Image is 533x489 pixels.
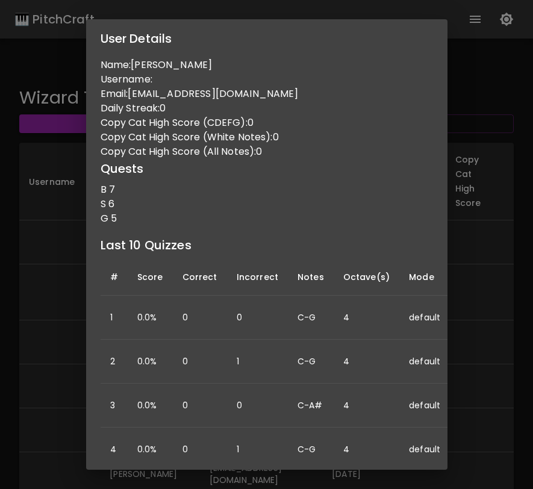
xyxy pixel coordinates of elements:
[334,259,399,296] th: Octave(s)
[128,259,173,296] th: Score
[101,72,433,87] p: Username:
[86,19,447,58] h2: User Details
[101,211,433,226] p: G 5
[399,340,450,384] td: default
[101,235,433,255] h6: Last 10 Quizzes
[288,340,334,384] td: C-G
[288,384,334,428] td: C-A#
[101,87,433,101] p: Email: [EMAIL_ADDRESS][DOMAIN_NAME]
[101,259,128,296] th: #
[399,384,450,428] td: default
[101,145,433,159] p: Copy Cat High Score (All Notes): 0
[101,296,128,340] td: 1
[128,340,173,384] td: 0.0%
[128,384,173,428] td: 0.0%
[227,428,288,472] td: 1
[173,259,227,296] th: Correct
[101,116,433,130] p: Copy Cat High Score (CDEFG): 0
[334,296,399,340] td: 4
[128,428,173,472] td: 0.0%
[399,259,450,296] th: Mode
[101,428,128,472] td: 4
[399,296,450,340] td: default
[288,259,334,296] th: Notes
[334,384,399,428] td: 4
[101,130,433,145] p: Copy Cat High Score (White Notes): 0
[227,340,288,384] td: 1
[399,428,450,472] td: default
[288,296,334,340] td: C-G
[334,340,399,384] td: 4
[101,197,433,211] p: S 6
[288,428,334,472] td: C-G
[101,340,128,384] td: 2
[101,159,433,178] h6: Quests
[173,296,227,340] td: 0
[227,259,288,296] th: Incorrect
[227,384,288,428] td: 0
[334,428,399,472] td: 4
[101,101,433,116] p: Daily Streak: 0
[227,296,288,340] td: 0
[128,296,173,340] td: 0.0%
[101,182,433,197] p: B 7
[173,340,227,384] td: 0
[101,384,128,428] td: 3
[173,384,227,428] td: 0
[173,428,227,472] td: 0
[101,58,433,72] p: Name: [PERSON_NAME]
